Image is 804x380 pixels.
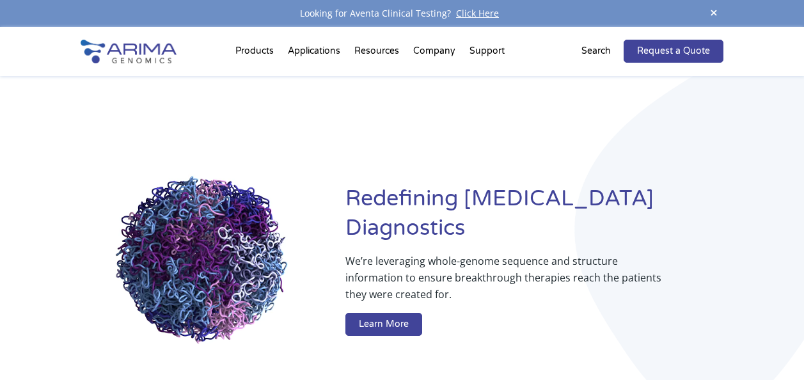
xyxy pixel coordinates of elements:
[81,5,724,22] div: Looking for Aventa Clinical Testing?
[345,313,422,336] a: Learn More
[624,40,723,63] a: Request a Quote
[345,253,672,313] p: We’re leveraging whole-genome sequence and structure information to ensure breakthrough therapies...
[81,40,177,63] img: Arima-Genomics-logo
[581,43,611,59] p: Search
[451,7,504,19] a: Click Here
[345,184,723,253] h1: Redefining [MEDICAL_DATA] Diagnostics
